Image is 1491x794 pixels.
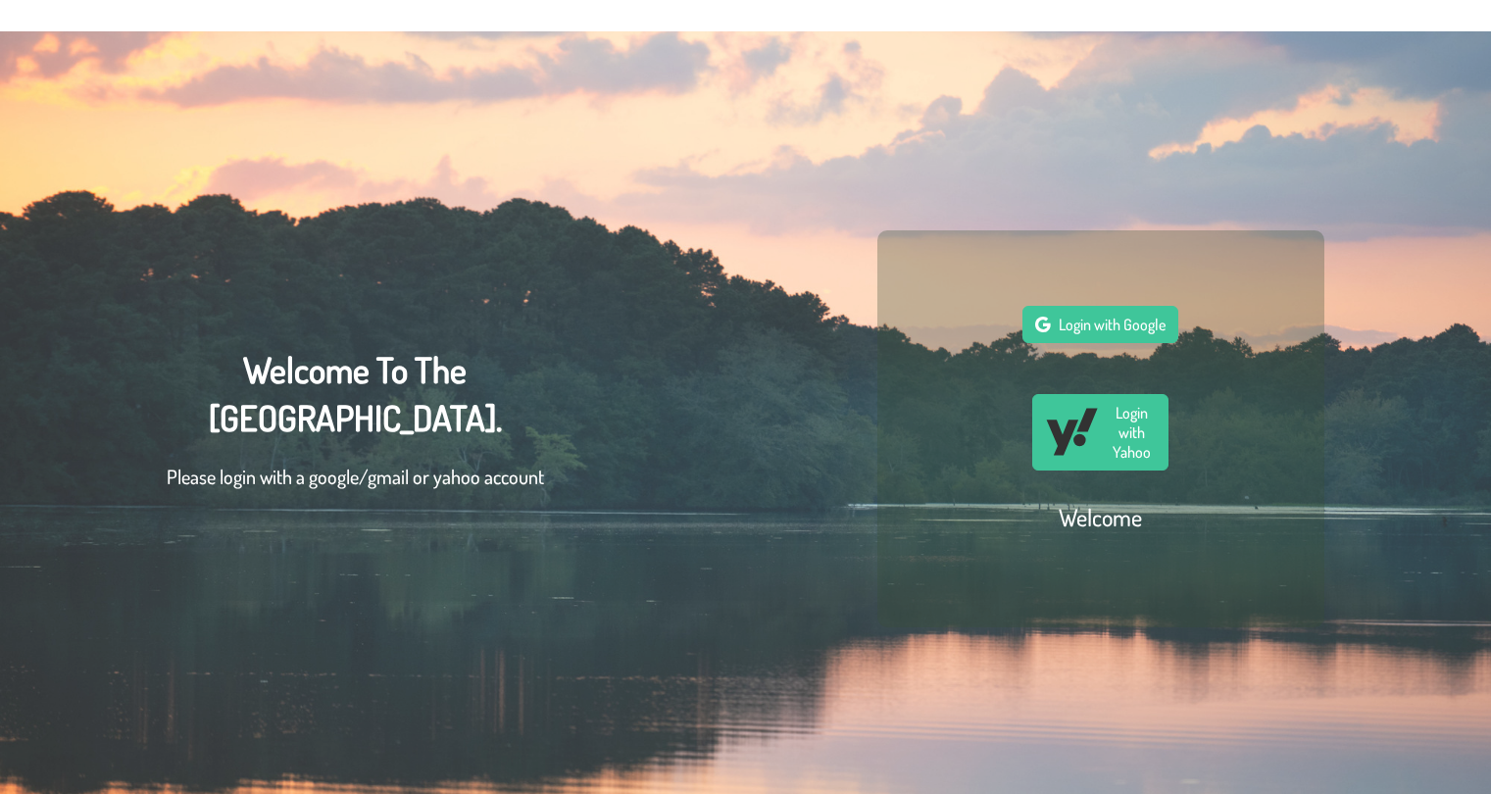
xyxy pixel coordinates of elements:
[1022,306,1178,343] button: Login with Google
[1032,394,1168,471] button: Login with Yahoo
[167,462,544,491] p: Please login with a google/gmail or yahoo account
[1107,403,1157,462] span: Login with Yahoo
[167,346,544,511] div: Welcome To The [GEOGRAPHIC_DATA].
[1059,315,1166,334] span: Login with Google
[1059,502,1142,532] h2: Welcome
